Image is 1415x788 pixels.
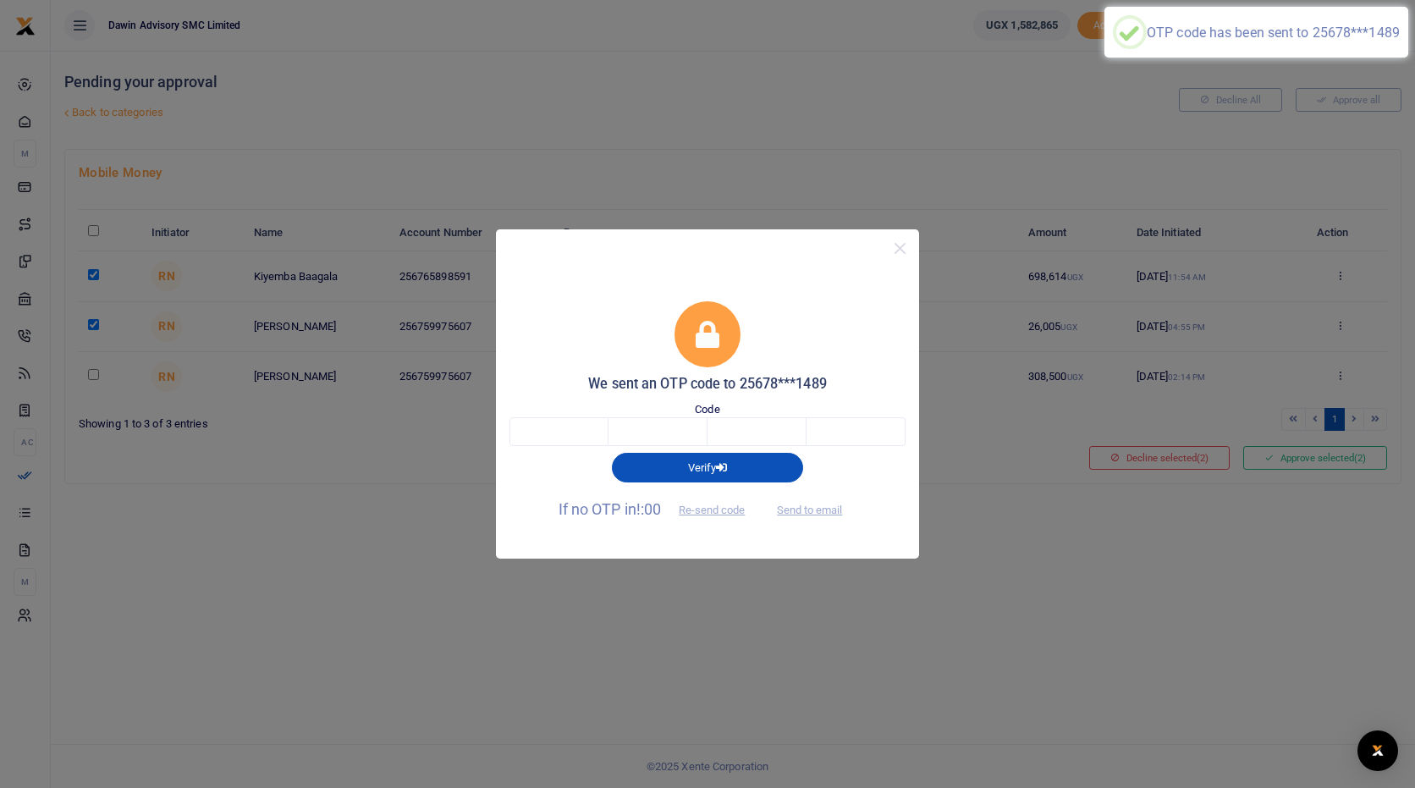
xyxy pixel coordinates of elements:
button: Close [888,236,912,261]
div: OTP code has been sent to 25678***1489 [1147,25,1400,41]
button: Verify [612,453,803,482]
div: Open Intercom Messenger [1357,730,1398,771]
span: If no OTP in [559,500,760,518]
label: Code [695,401,719,418]
span: !:00 [636,500,661,518]
h5: We sent an OTP code to 25678***1489 [509,376,906,393]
